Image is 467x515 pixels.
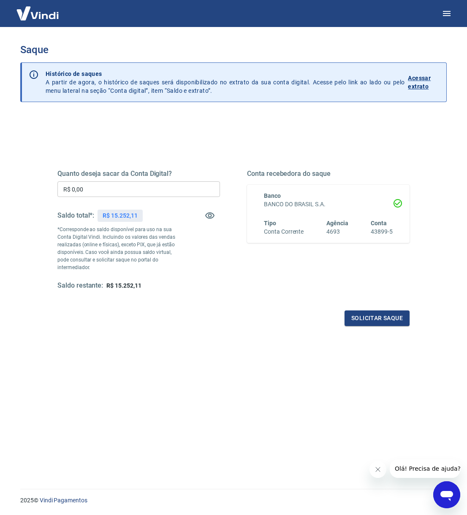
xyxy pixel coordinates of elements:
[103,211,137,220] p: R$ 15.252,11
[40,497,87,504] a: Vindi Pagamentos
[433,481,460,508] iframe: Botão para abrir a janela de mensagens
[264,200,393,209] h6: BANCO DO BRASIL S.A.
[345,310,410,326] button: Solicitar saque
[106,282,141,289] span: R$ 15.252,11
[264,192,281,199] span: Banco
[326,220,348,226] span: Agência
[326,227,348,236] h6: 4693
[247,170,410,178] h5: Conta recebedora do saque
[20,44,447,56] h3: Saque
[20,496,447,505] p: 2025 ©
[264,227,304,236] h6: Conta Corrente
[5,6,71,13] span: Olá! Precisa de ajuda?
[46,70,405,95] p: A partir de agora, o histórico de saques será disponibilizado no extrato da sua conta digital. Ac...
[369,461,386,478] iframe: Fechar mensagem
[57,226,179,271] p: *Corresponde ao saldo disponível para uso na sua Conta Digital Vindi. Incluindo os valores das ve...
[46,70,405,78] p: Histórico de saques
[408,74,440,91] p: Acessar extrato
[371,227,393,236] h6: 43899-5
[10,0,65,26] img: Vindi
[371,220,387,226] span: Conta
[57,281,103,290] h5: Saldo restante:
[408,70,440,95] a: Acessar extrato
[390,459,460,478] iframe: Mensagem da empresa
[264,220,276,226] span: Tipo
[57,211,94,220] h5: Saldo total*:
[57,170,220,178] h5: Quanto deseja sacar da Conta Digital?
